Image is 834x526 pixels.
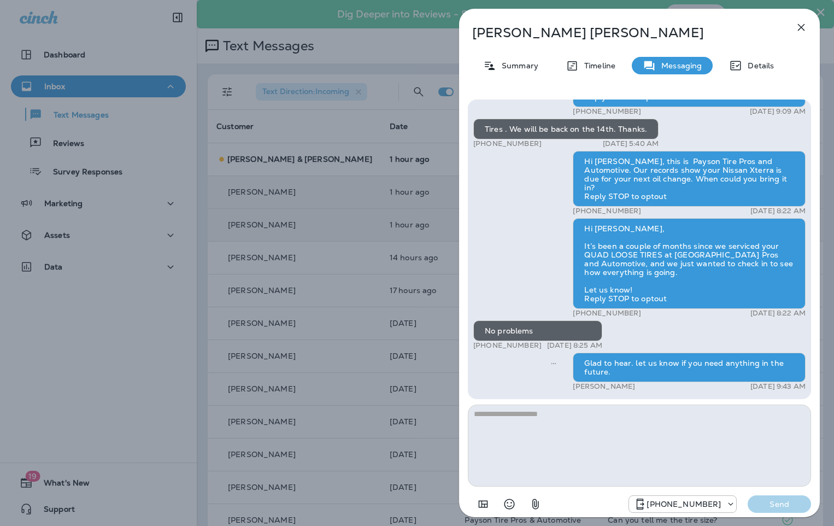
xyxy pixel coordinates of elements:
[473,320,602,341] div: No problems
[750,382,806,391] p: [DATE] 9:43 AM
[573,309,641,318] p: [PHONE_NUMBER]
[742,61,774,70] p: Details
[750,207,806,215] p: [DATE] 8:22 AM
[472,493,494,515] button: Add in a premade template
[472,25,771,40] p: [PERSON_NAME] [PERSON_NAME]
[573,107,641,116] p: [PHONE_NUMBER]
[603,139,659,148] p: [DATE] 5:40 AM
[473,139,542,148] p: [PHONE_NUMBER]
[573,382,635,391] p: [PERSON_NAME]
[647,500,721,509] p: [PHONE_NUMBER]
[473,119,659,139] div: Tires . We will be back on the 14th. Thanks.
[579,61,615,70] p: Timeline
[573,218,806,309] div: Hi [PERSON_NAME], It’s been a couple of months since we serviced your QUAD LOOSE TIRES at [GEOGRA...
[573,207,641,215] p: [PHONE_NUMBER]
[547,341,602,350] p: [DATE] 8:25 AM
[750,107,806,116] p: [DATE] 9:09 AM
[656,61,702,70] p: Messaging
[750,309,806,318] p: [DATE] 8:22 AM
[573,353,806,382] div: Glad to hear. let us know if you need anything in the future.
[498,493,520,515] button: Select an emoji
[573,151,806,207] div: Hi [PERSON_NAME], this is Payson Tire Pros and Automotive. Our records show your Nissan Xterra is...
[473,341,542,350] p: [PHONE_NUMBER]
[496,61,538,70] p: Summary
[551,358,556,367] span: Sent
[629,498,736,511] div: +1 (928) 260-4498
